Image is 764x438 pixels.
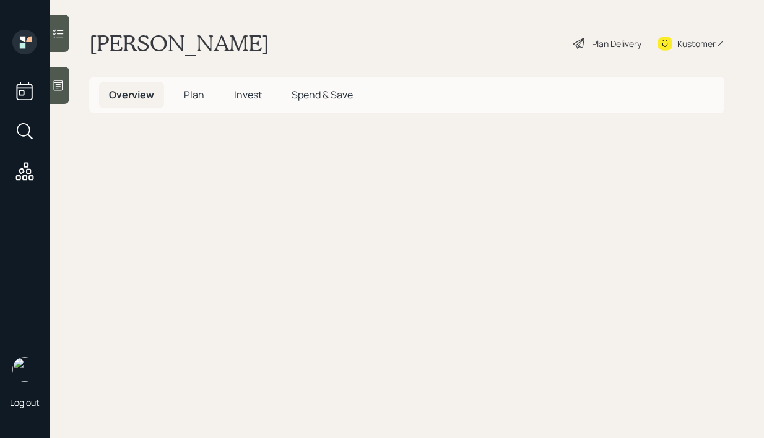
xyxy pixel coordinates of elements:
[89,30,269,57] h1: [PERSON_NAME]
[592,37,641,50] div: Plan Delivery
[234,88,262,101] span: Invest
[292,88,353,101] span: Spend & Save
[10,397,40,408] div: Log out
[677,37,716,50] div: Kustomer
[109,88,154,101] span: Overview
[12,357,37,382] img: robby-grisanti-headshot.png
[184,88,204,101] span: Plan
